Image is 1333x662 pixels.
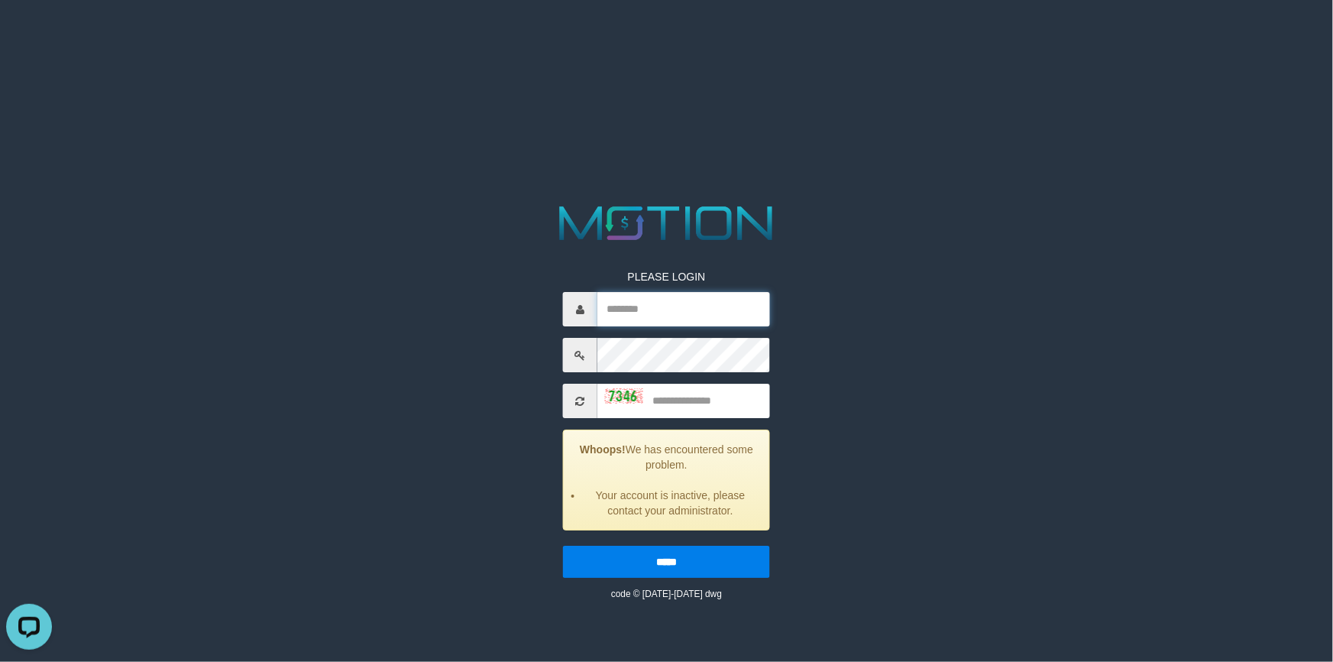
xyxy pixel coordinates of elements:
strong: Whoops! [580,443,626,456]
img: captcha [605,389,643,404]
div: We has encountered some problem. [563,430,770,531]
p: PLEASE LOGIN [563,269,770,284]
img: MOTION_logo.png [550,200,783,246]
button: Open LiveChat chat widget [6,6,52,52]
li: Your account is inactive, please contact your administrator. [583,488,758,518]
small: code © [DATE]-[DATE] dwg [611,589,722,599]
